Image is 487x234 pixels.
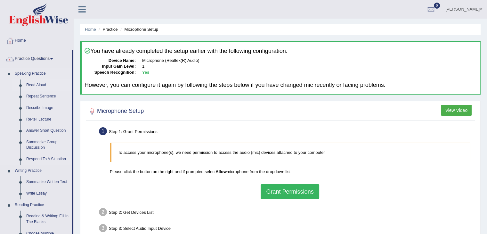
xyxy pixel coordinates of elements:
[85,70,136,76] dt: Speech Recognition:
[110,169,470,175] p: Please click the button on the right and if prompted select microphone from the dropdown list
[96,125,477,139] div: Step 1: Grant Permissions
[85,27,96,32] a: Home
[23,102,72,114] a: Describe Image
[97,26,118,32] li: Practice
[0,50,72,66] a: Practice Questions
[23,91,72,102] a: Repeat Sentence
[119,26,158,32] li: Microphone Setup
[85,82,477,88] h4: However, you can configure it again by following the steps below if you have changed mic recently...
[23,125,72,137] a: Answer Short Question
[142,63,477,70] dd: 1
[23,154,72,165] a: Respond To A Situation
[215,169,227,174] b: Allow
[142,70,149,75] b: Yes
[23,137,72,154] a: Summarize Group Discussion
[261,184,319,199] button: Grant Permissions
[118,149,463,155] p: To access your microphone(s), we need permission to access the audio (mic) devices attached to yo...
[87,106,144,116] h2: Microphone Setup
[23,114,72,125] a: Re-tell Lecture
[23,176,72,188] a: Summarize Written Text
[12,165,72,177] a: Writing Practice
[12,68,72,79] a: Speaking Practice
[23,211,72,228] a: Reading & Writing: Fill In The Blanks
[23,188,72,199] a: Write Essay
[96,206,477,220] div: Step 2: Get Devices List
[85,58,136,64] dt: Device Name:
[434,3,440,9] span: 0
[23,79,72,91] a: Read Aloud
[12,199,72,211] a: Reading Practice
[142,58,477,64] dd: Microphone (Realtek(R) Audio)
[85,48,477,54] h4: You have already completed the setup earlier with the following configuration:
[0,32,73,48] a: Home
[441,105,472,116] button: View Video
[85,63,136,70] dt: Input Gain Level:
